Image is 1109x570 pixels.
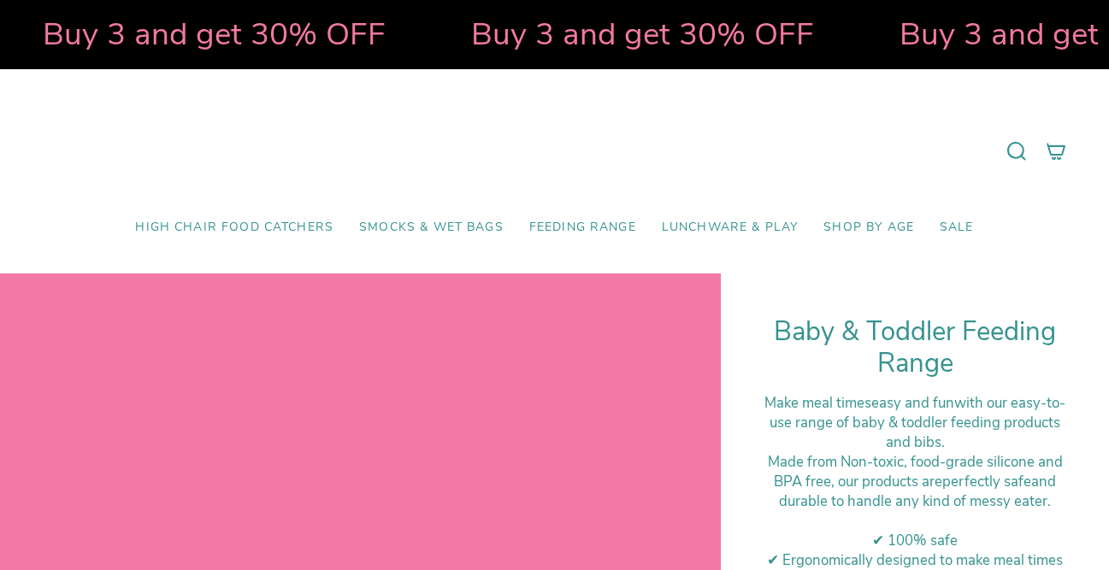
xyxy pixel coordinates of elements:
[122,208,346,248] a: High Chair Food Catchers
[516,208,649,248] a: Feeding Range
[764,452,1066,511] div: M
[407,95,702,208] a: Mumma’s Little Helpers
[764,531,1066,550] div: ✔ 100% safe
[359,220,504,235] span: Smocks & Wet Bags
[135,220,333,235] span: High Chair Food Catchers
[471,13,814,56] strong: Buy 3 and get 30% OFF
[649,208,811,248] a: Lunchware & Play
[811,208,927,248] a: Shop by Age
[871,393,954,413] strong: easy and fun
[346,208,516,248] a: Smocks & Wet Bags
[764,393,1066,452] div: Make meal times with our easy-to-use range of baby & toddler feeding products and bibs.
[774,452,1063,511] span: ade from Non-toxic, food-grade silicone and BPA free, our products are and durable to handle any ...
[823,220,914,235] span: Shop by Age
[940,220,974,235] span: SALE
[927,208,987,248] a: SALE
[529,220,636,235] span: Feeding Range
[43,13,386,56] strong: Buy 3 and get 30% OFF
[764,316,1066,380] h1: Baby & Toddler Feeding Range
[942,472,1031,491] strong: perfectly safe
[662,220,798,235] span: Lunchware & Play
